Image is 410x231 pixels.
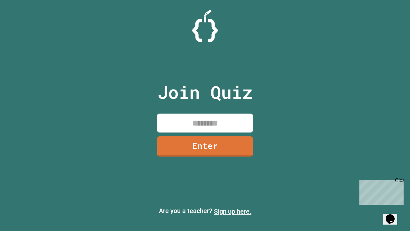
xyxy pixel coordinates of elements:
p: Are you a teacher? [5,206,405,216]
p: Join Quiz [158,79,253,106]
a: Enter [157,136,253,157]
iframe: chat widget [383,205,404,225]
iframe: chat widget [357,177,404,205]
img: Logo.svg [192,10,218,42]
a: Sign up here. [214,208,251,215]
div: Chat with us now!Close [3,3,44,41]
